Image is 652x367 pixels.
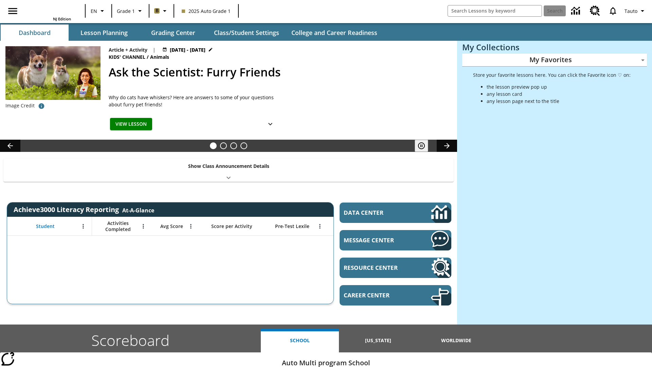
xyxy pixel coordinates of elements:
span: Avg Score [160,223,183,229]
div: At-A-Glance [122,205,154,214]
button: Open Menu [315,221,325,231]
li: the lesson preview pop up [487,83,631,90]
button: [US_STATE] [339,329,417,352]
span: | [153,46,156,53]
li: any lesson page next to the title [487,98,631,105]
button: Profile/Settings [622,5,649,17]
button: Open Menu [138,221,148,231]
button: Open side menu [3,1,23,21]
span: B [156,6,159,15]
span: Resource Center [344,264,411,272]
a: Message Center [340,230,451,250]
h2: Ask the Scientist: Furry Friends [109,64,449,81]
button: Slide 1 Ask the Scientist: Furry Friends [210,142,217,149]
p: Show Class Announcement Details [188,162,269,170]
button: Boost Class color is light brown. Change class color [151,5,171,17]
li: any lesson card [487,90,631,98]
h3: My Collections [462,42,647,52]
span: EN [91,7,97,15]
button: Credit: background: Nataba/iStock/Getty Images Plus inset: Janos Jantner [35,100,48,112]
button: Open Menu [186,221,196,231]
a: Resource Center, Will open in new tab [340,258,451,278]
button: Worldwide [417,329,495,352]
button: Language: EN, Select a language [88,5,109,17]
button: School [261,329,339,352]
a: Data Center [340,203,451,223]
p: Article + Activity [109,46,147,53]
span: Animals [150,53,170,61]
p: Image Credit [5,102,35,109]
a: Home [27,3,71,16]
a: Career Center [340,285,451,305]
span: Career Center [344,291,411,299]
button: Jul 11 - Oct 31 Choose Dates [161,46,214,53]
button: Show Details [264,118,277,130]
span: Tauto [624,7,637,15]
img: Avatar of the scientist with a cat and dog standing in a grassy field in the background [5,46,101,100]
div: Why do cats have whiskers? Here are answers to some of your questions about furry pet friends! [109,94,278,108]
span: Grade 1 [117,7,135,15]
a: Notifications [604,2,622,20]
button: Slide 2 Cars of the Future? [220,142,227,149]
button: View Lesson [110,118,152,130]
input: search field [448,5,542,16]
button: College and Career Readiness [286,24,383,41]
button: Slide 3 Pre-release lesson [230,142,237,149]
a: Resource Center, Will open in new tab [586,2,604,20]
span: NJ Edition [53,16,71,21]
span: 2025 Auto Grade 1 [182,7,231,15]
button: Dashboard [1,24,69,41]
a: Data Center [567,2,586,20]
span: Message Center [344,236,411,244]
button: Class/Student Settings [209,24,285,41]
button: Lesson carousel, Next [437,140,457,152]
span: Data Center [344,209,408,216]
div: Show Class Announcement Details [3,158,454,182]
span: Pre-Test Lexile [275,223,309,229]
button: Lesson Planning [70,24,138,41]
span: Achieve3000 Literacy Reporting [14,205,154,214]
button: Pause [415,140,428,152]
span: Student [36,223,55,229]
span: / [147,54,149,60]
button: Grade: Grade 1, Select a grade [114,5,147,17]
span: Kids' Channel [109,53,147,61]
span: Score per Activity [211,223,252,229]
span: Activities Completed [95,220,140,232]
button: Slide 4 Remembering Justice O'Connor [240,142,247,149]
div: Pause [415,140,435,152]
p: Store your favorite lessons here. You can click the Favorite icon ♡ on: [473,71,631,78]
div: My Favorites [462,54,647,67]
button: Open Menu [78,221,88,231]
button: Grading Center [139,24,207,41]
div: Home [27,2,71,21]
span: [DATE] - [DATE] [170,46,205,53]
